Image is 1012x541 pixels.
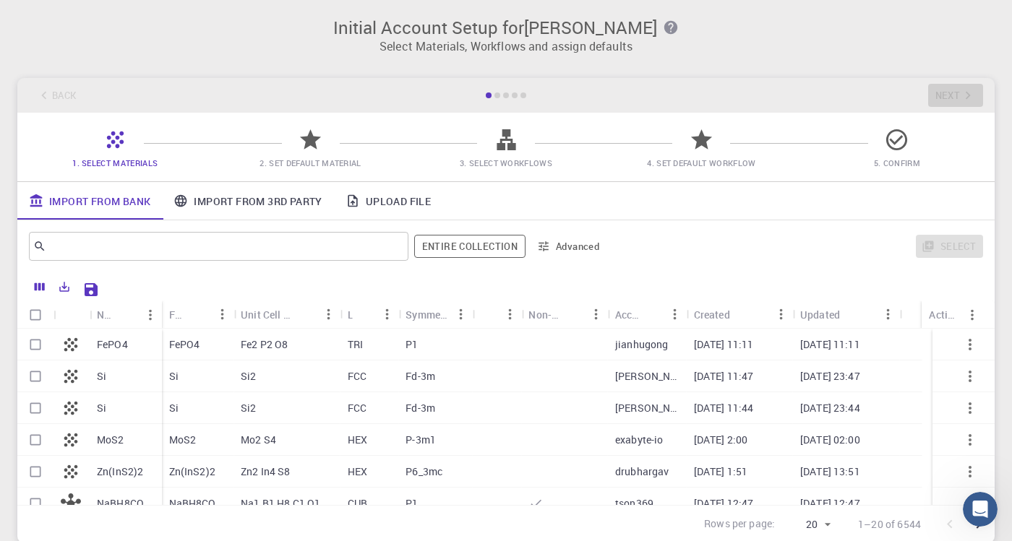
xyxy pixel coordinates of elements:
[139,303,162,326] button: Menu
[664,303,687,326] button: Menu
[241,433,276,447] p: Mo2 S4
[398,300,473,329] div: Symmetry
[90,300,162,329] div: Name
[770,303,793,326] button: Menu
[348,464,367,479] p: HEX
[800,433,860,447] p: [DATE] 02:00
[406,300,450,329] div: Symmetry
[26,17,986,38] h3: Initial Account Setup for [PERSON_NAME]
[317,303,340,326] button: Menu
[608,300,687,329] div: Account
[241,337,288,352] p: Fe2 P2 O8
[116,303,139,326] button: Sort
[615,401,679,415] p: [PERSON_NAME]
[585,303,608,326] button: Menu
[26,38,986,55] p: Select Materials, Workflows and assign defaults
[694,464,748,479] p: [DATE] 1:51
[260,157,361,168] span: 2. Set Default Material
[241,464,291,479] p: Zn2 In4 S8
[348,401,366,415] p: FCC
[414,235,526,258] button: Entire collection
[694,401,754,415] p: [DATE] 11:44
[352,303,375,326] button: Sort
[162,300,234,329] div: Formula
[27,275,52,298] button: Columns
[406,433,436,447] p: P-3m1
[30,10,82,23] span: Support
[348,337,363,352] p: TRI
[97,401,106,415] p: Si
[406,401,435,415] p: Fd-3m
[169,337,200,352] p: FePO4
[97,300,116,329] div: Name
[640,303,664,326] button: Sort
[694,337,754,352] p: [DATE] 11:11
[858,517,921,532] p: 1–20 of 6544
[233,300,340,329] div: Unit Cell Formula
[187,303,210,326] button: Sort
[800,464,860,479] p: [DATE] 13:51
[480,303,503,326] button: Sort
[615,300,640,329] div: Account
[800,496,860,511] p: [DATE] 12:47
[97,496,144,511] p: NaBH8CO
[162,182,333,220] a: Import From 3rd Party
[97,433,124,447] p: MoS2
[800,401,860,415] p: [DATE] 23:44
[450,303,473,326] button: Menu
[687,300,793,329] div: Created
[294,303,317,326] button: Sort
[53,300,90,329] div: Icon
[169,369,179,384] p: Si
[169,496,216,511] p: NaBH8CO
[800,300,840,329] div: Updated
[169,464,215,479] p: Zn(InS2)2
[922,300,984,329] div: Actions
[97,464,143,479] p: Zn(InS2)2
[334,182,442,220] a: Upload File
[241,401,256,415] p: Si2
[800,369,860,384] p: [DATE] 23:47
[874,157,920,168] span: 5. Confirm
[348,369,366,384] p: FCC
[615,464,669,479] p: drubhargav
[406,496,418,511] p: P1
[521,300,608,329] div: Non-periodic
[414,235,526,258] span: Filter throughout whole library including sets (folders)
[781,514,835,535] div: 20
[615,433,664,447] p: exabyte-io
[406,369,435,384] p: Fd-3m
[615,337,669,352] p: jianhugong
[241,496,320,511] p: Na1 B1 H8 C1 O1
[793,300,899,329] div: Updated
[730,303,753,326] button: Sort
[406,464,442,479] p: P6_3mc
[704,516,775,533] p: Rows per page:
[800,337,860,352] p: [DATE] 11:11
[17,182,162,220] a: Import From Bank
[340,300,399,329] div: Lattice
[210,303,233,326] button: Menu
[460,157,552,168] span: 3. Select Workflows
[348,300,353,329] div: Lattice
[498,303,521,326] button: Menu
[840,303,863,326] button: Sort
[528,300,562,329] div: Non-periodic
[615,369,679,384] p: [PERSON_NAME]
[97,369,106,384] p: Si
[97,337,128,352] p: FePO4
[694,433,748,447] p: [DATE] 2:00
[562,303,585,326] button: Sort
[169,300,188,329] div: Formula
[348,496,367,511] p: CUB
[694,300,730,329] div: Created
[77,275,106,304] button: Save Explorer Settings
[961,303,984,326] button: Menu
[531,235,606,258] button: Advanced
[473,300,522,329] div: Tags
[694,369,754,384] p: [DATE] 11:47
[52,275,77,298] button: Export
[375,303,398,326] button: Menu
[348,433,367,447] p: HEX
[72,157,158,168] span: 1. Select Materials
